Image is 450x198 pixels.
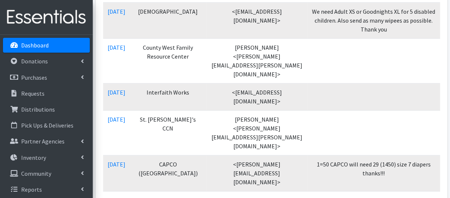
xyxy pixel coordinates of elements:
p: Dashboard [21,42,49,49]
td: [PERSON_NAME] <[PERSON_NAME][EMAIL_ADDRESS][PERSON_NAME][DOMAIN_NAME]> [206,39,308,83]
a: [DATE] [108,116,125,123]
p: Distributions [21,106,55,113]
a: Pick Ups & Deliveries [3,118,90,133]
td: CAPCO ([GEOGRAPHIC_DATA]) [130,155,206,191]
a: Distributions [3,102,90,117]
a: Dashboard [3,38,90,53]
a: Purchases [3,70,90,85]
p: Donations [21,57,48,65]
a: Partner Agencies [3,134,90,149]
td: [DEMOGRAPHIC_DATA] [130,3,206,39]
a: [DATE] [108,8,125,15]
td: <[EMAIL_ADDRESS][DOMAIN_NAME]> [206,83,308,110]
td: County West Family Resource Center [130,39,206,83]
td: Interfaith Works [130,83,206,110]
p: Pick Ups & Deliveries [21,122,73,129]
a: Community [3,166,90,181]
a: [DATE] [108,44,125,51]
p: Community [21,170,51,177]
td: <[PERSON_NAME][EMAIL_ADDRESS][DOMAIN_NAME]> [206,155,308,191]
p: Reports [21,186,42,193]
td: [PERSON_NAME] <[PERSON_NAME][EMAIL_ADDRESS][PERSON_NAME][DOMAIN_NAME]> [206,110,308,155]
td: We need Adult XS or Goodnights XL for 5 disabled children. Also send as many wipees as possible. ... [308,3,440,39]
td: <[EMAIL_ADDRESS][DOMAIN_NAME]> [206,3,308,39]
a: [DATE] [108,161,125,168]
td: St. [PERSON_NAME]'s CCN [130,110,206,155]
td: 1=50 CAPCO will need 29 (1450) size 7 diapers thanks!!! [308,155,440,191]
p: Requests [21,90,45,97]
a: Reports [3,182,90,197]
p: Partner Agencies [21,138,65,145]
a: Requests [3,86,90,101]
p: Purchases [21,74,47,81]
p: Inventory [21,154,46,161]
img: HumanEssentials [3,5,90,30]
a: Donations [3,54,90,69]
a: [DATE] [108,89,125,96]
a: Inventory [3,150,90,165]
